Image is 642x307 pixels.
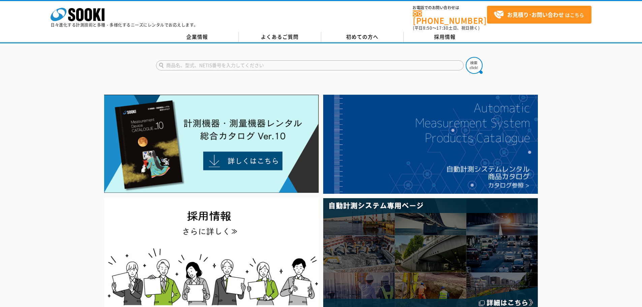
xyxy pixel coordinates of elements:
[346,33,378,40] span: 初めての方へ
[321,32,404,42] a: 初めての方へ
[436,25,449,31] span: 17:30
[487,6,591,24] a: お見積り･お問い合わせはこちら
[156,32,239,42] a: 企業情報
[466,57,483,74] img: btn_search.png
[507,10,564,19] strong: お見積り･お問い合わせ
[413,6,487,10] span: お電話でのお問い合わせは
[404,32,486,42] a: 採用情報
[156,60,464,70] input: 商品名、型式、NETIS番号を入力してください
[323,95,538,194] img: 自動計測システムカタログ
[494,10,584,20] span: はこちら
[104,95,319,193] img: Catalog Ver10
[413,10,487,24] a: [PHONE_NUMBER]
[413,25,480,31] span: (平日 ～ 土日、祝日除く)
[239,32,321,42] a: よくあるご質問
[51,23,198,27] p: 日々進化する計測技術と多種・多様化するニーズにレンタルでお応えします。
[423,25,432,31] span: 8:50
